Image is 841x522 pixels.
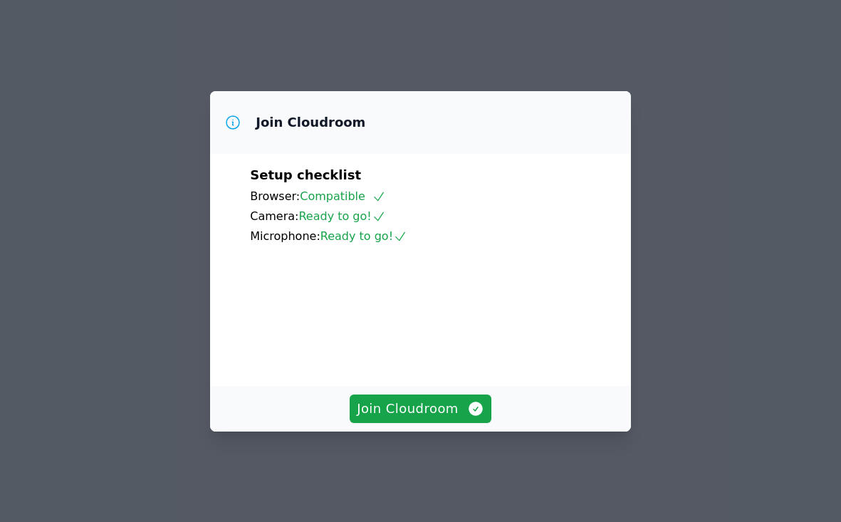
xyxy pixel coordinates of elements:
span: Camera: [250,209,298,223]
span: Ready to go! [320,229,407,243]
span: Compatible [300,189,386,203]
h3: Join Cloudroom [256,114,365,131]
button: Join Cloudroom [350,395,491,423]
span: Microphone: [250,229,320,243]
span: Browser: [250,189,300,203]
span: Setup checklist [250,167,361,182]
span: Ready to go! [298,209,385,223]
span: Join Cloudroom [357,399,484,419]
